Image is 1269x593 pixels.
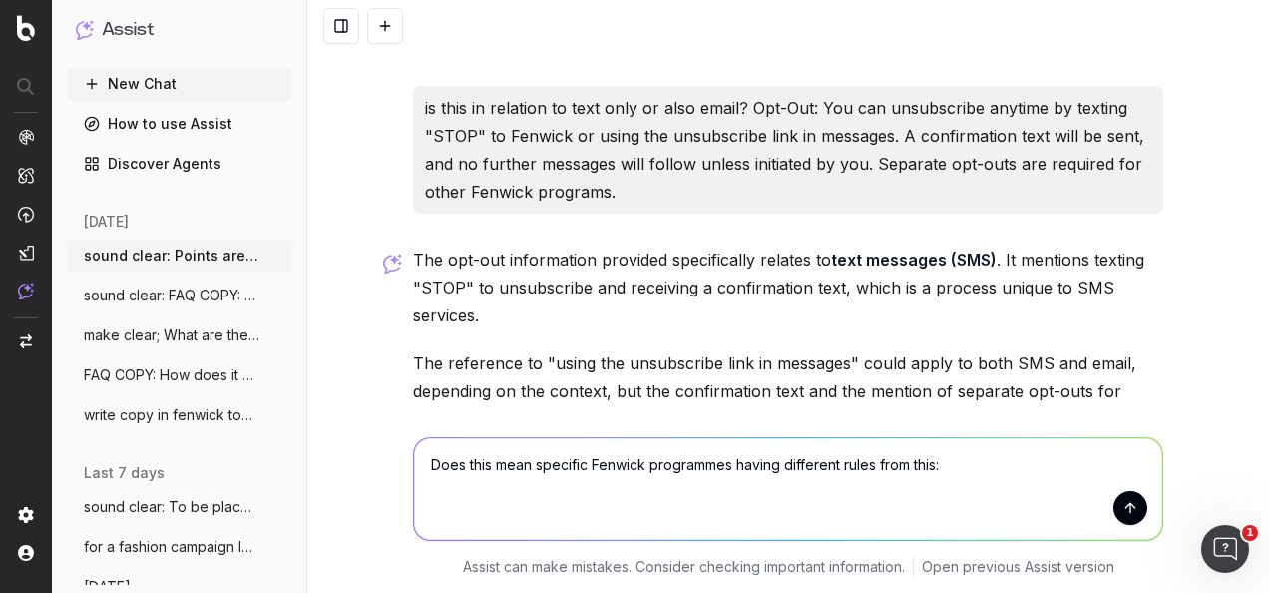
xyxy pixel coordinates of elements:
[84,246,259,266] span: sound clear: Points are added automatica
[1242,525,1258,541] span: 1
[68,491,291,523] button: sound clear: To be placed in-store next
[84,497,259,517] span: sound clear: To be placed in-store next
[18,545,34,561] img: My account
[18,206,34,223] img: Activation
[84,212,129,232] span: [DATE]
[18,245,34,261] img: Studio
[1201,525,1249,573] iframe: Intercom live chat
[68,68,291,100] button: New Chat
[76,16,283,44] button: Assist
[18,283,34,299] img: Assist
[18,167,34,184] img: Intelligence
[17,15,35,41] img: Botify logo
[68,399,291,431] button: write copy in fenwick tone of voice foll
[413,349,1163,433] p: The reference to "using the unsubscribe link in messages" could apply to both SMS and email, depe...
[68,148,291,180] a: Discover Agents
[463,557,905,577] p: Assist can make mistakes. Consider checking important information.
[84,286,259,305] span: sound clear: FAQ COPY: How does it wo
[68,319,291,351] button: make clear; What are the additional bene
[84,537,259,557] span: for a fashion campaign launch, should th
[68,108,291,140] a: How to use Assist
[413,246,1163,329] p: The opt-out information provided specifically relates to . It mentions texting "STOP" to unsubscr...
[84,365,259,385] span: FAQ COPY: How does it work? Collect
[76,20,94,39] img: Assist
[68,280,291,311] button: sound clear: FAQ COPY: How does it wo
[102,16,154,44] h1: Assist
[68,531,291,563] button: for a fashion campaign launch, should th
[68,359,291,391] button: FAQ COPY: How does it work? Collect
[20,334,32,348] img: Switch project
[414,438,1162,540] textarea: Does this mean specific Fenwick programmes having different rules from this:
[425,94,1151,206] p: is this in relation to text only or also email? Opt-Out: You can unsubscribe anytime by texting "...
[383,254,402,274] img: Botify assist logo
[84,405,259,425] span: write copy in fenwick tone of voice foll
[84,463,165,483] span: last 7 days
[831,250,997,270] strong: text messages (SMS)
[84,325,259,345] span: make clear; What are the additional bene
[18,507,34,523] img: Setting
[68,240,291,272] button: sound clear: Points are added automatica
[18,129,34,145] img: Analytics
[922,557,1114,577] a: Open previous Assist version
